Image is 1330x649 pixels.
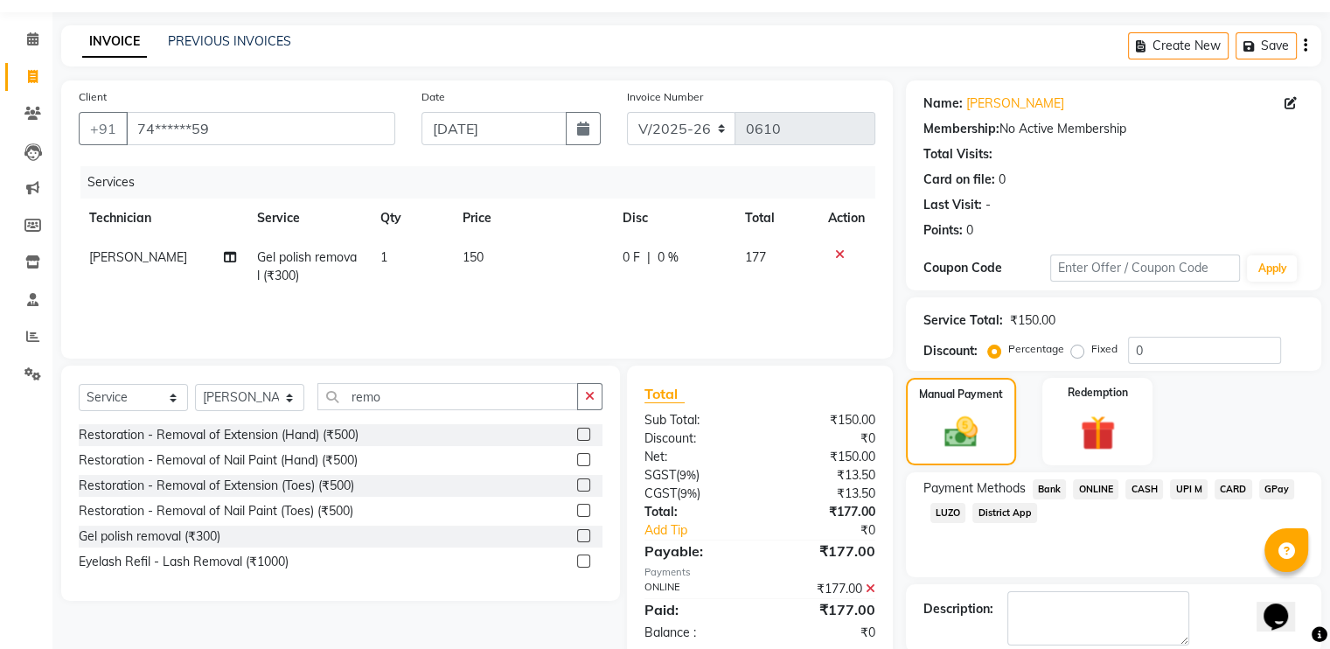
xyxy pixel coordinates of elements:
div: ₹0 [760,429,888,448]
button: Save [1236,32,1297,59]
div: Last Visit: [923,196,982,214]
span: Bank [1033,479,1067,499]
div: ₹13.50 [760,466,888,485]
div: 0 [999,171,1006,189]
div: Restoration - Removal of Nail Paint (Hand) (₹500) [79,451,358,470]
div: ₹177.00 [760,541,888,562]
div: ₹150.00 [1010,311,1055,330]
div: Discount: [923,342,978,360]
div: Total Visits: [923,145,992,164]
div: Balance : [631,624,760,642]
label: Percentage [1008,341,1064,357]
div: ₹177.00 [760,580,888,598]
a: INVOICE [82,26,147,58]
div: Points: [923,221,963,240]
button: +91 [79,112,128,145]
label: Manual Payment [919,387,1003,402]
span: 0 F [623,248,640,267]
div: Restoration - Removal of Extension (Toes) (₹500) [79,477,354,495]
th: Qty [370,199,452,238]
div: Restoration - Removal of Extension (Hand) (₹500) [79,426,359,444]
span: | [647,248,651,267]
span: CASH [1125,479,1163,499]
th: Technician [79,199,247,238]
th: Action [818,199,875,238]
div: Coupon Code [923,259,1050,277]
button: Create New [1128,32,1229,59]
th: Disc [612,199,735,238]
button: Apply [1247,255,1297,282]
div: Sub Total: [631,411,760,429]
div: Total: [631,503,760,521]
div: Gel polish removal (₹300) [79,527,220,546]
label: Date [421,89,445,105]
span: 9% [680,486,697,500]
label: Invoice Number [627,89,703,105]
input: Enter Offer / Coupon Code [1050,255,1241,282]
span: District App [972,503,1037,523]
div: Paid: [631,599,760,620]
div: ( ) [631,466,760,485]
input: Search by Name/Mobile/Email/Code [126,112,395,145]
div: ₹150.00 [760,411,888,429]
span: [PERSON_NAME] [89,249,187,265]
span: UPI M [1170,479,1208,499]
span: Payment Methods [923,479,1026,498]
div: Eyelash Refil - Lash Removal (₹1000) [79,553,289,571]
div: Services [80,166,888,199]
span: CGST [644,485,677,501]
input: Search or Scan [317,383,578,410]
div: Payable: [631,541,760,562]
span: LUZO [930,503,966,523]
img: _cash.svg [934,413,988,451]
div: ₹177.00 [760,599,888,620]
a: [PERSON_NAME] [966,94,1064,113]
span: Gel polish removal (₹300) [257,249,357,283]
div: ₹150.00 [760,448,888,466]
div: Card on file: [923,171,995,189]
div: Net: [631,448,760,466]
div: No Active Membership [923,120,1304,138]
th: Total [735,199,818,238]
div: Name: [923,94,963,113]
div: ₹0 [781,521,888,540]
iframe: chat widget [1257,579,1313,632]
div: Membership: [923,120,999,138]
span: 9% [679,468,696,482]
div: 0 [966,221,973,240]
span: 1 [380,249,387,265]
label: Fixed [1091,341,1118,357]
a: PREVIOUS INVOICES [168,33,291,49]
div: Payments [644,565,875,580]
div: ( ) [631,485,760,503]
img: _gift.svg [1069,411,1126,455]
div: Discount: [631,429,760,448]
th: Service [247,199,370,238]
th: Price [452,199,612,238]
div: ₹13.50 [760,485,888,503]
span: GPay [1259,479,1295,499]
div: - [985,196,991,214]
span: CARD [1215,479,1252,499]
span: Total [644,385,685,403]
span: SGST [644,467,676,483]
span: ONLINE [1073,479,1118,499]
span: 177 [745,249,766,265]
div: Description: [923,600,993,618]
span: 0 % [658,248,679,267]
div: ONLINE [631,580,760,598]
label: Redemption [1068,385,1128,401]
span: 150 [463,249,484,265]
div: Restoration - Removal of Nail Paint (Toes) (₹500) [79,502,353,520]
div: Service Total: [923,311,1003,330]
a: Add Tip [631,521,781,540]
label: Client [79,89,107,105]
div: ₹0 [760,624,888,642]
div: ₹177.00 [760,503,888,521]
